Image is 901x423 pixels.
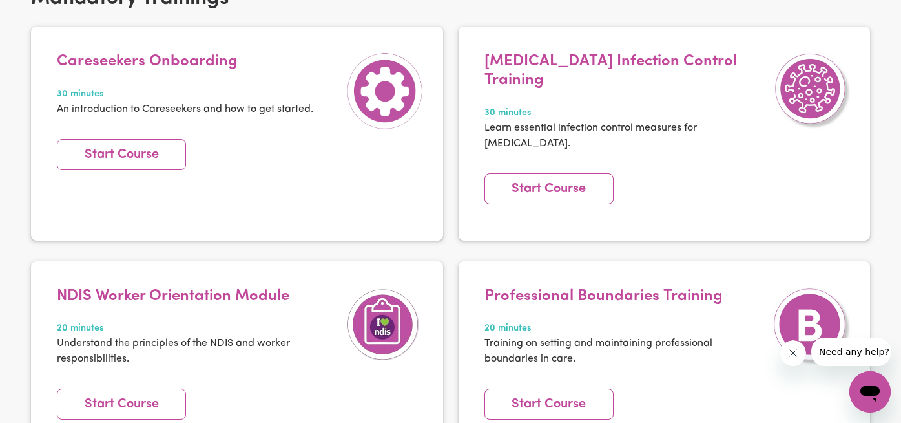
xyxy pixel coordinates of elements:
p: Training on setting and maintaining professional boundaries in care. [484,336,767,367]
h4: Professional Boundaries Training [484,287,767,306]
iframe: Close message [780,340,806,366]
a: Start Course [484,173,614,204]
a: Start Course [57,139,186,170]
a: Start Course [484,389,614,420]
span: 20 minutes [57,321,340,336]
p: Understand the principles of the NDIS and worker responsibilities. [57,336,340,367]
p: An introduction to Careseekers and how to get started. [57,102,313,117]
span: 20 minutes [484,321,767,336]
span: 30 minutes [57,87,313,102]
p: Learn essential infection control measures for [MEDICAL_DATA]. [484,120,767,151]
span: 30 minutes [484,106,767,120]
h4: [MEDICAL_DATA] Infection Control Training [484,52,767,90]
h4: NDIS Worker Orientation Module [57,287,340,306]
iframe: Button to launch messaging window [849,371,891,413]
a: Start Course [57,389,186,420]
h4: Careseekers Onboarding [57,52,313,71]
iframe: Message from company [811,338,891,366]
